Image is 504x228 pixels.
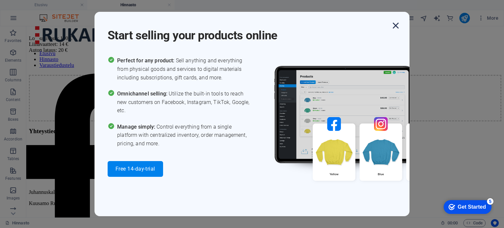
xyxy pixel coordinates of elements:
[49,1,55,8] div: 5
[117,124,157,130] span: Manage simply:
[19,7,48,13] div: Get Started
[5,3,53,17] div: Get Started 5 items remaining, 0% complete
[3,49,475,95] div: Drop content here
[203,77,236,86] span: Add elements
[108,20,390,43] h1: Start selling your products online
[117,90,252,115] span: Utilize the built-in tools to reach new customers on Facebook, Instagram, TikTok, Google, etc.
[115,166,155,172] span: Free 14-day-trial
[117,123,252,148] span: Control everything from a single platform with centralized inventory, order management, pricing, ...
[108,161,163,177] button: Free 14-day-trial
[263,56,460,200] img: promo_image.png
[239,77,275,86] span: Paste clipboard
[117,57,176,64] span: Perfect for any product:
[117,91,169,97] span: Omnichannel selling:
[117,56,252,82] span: Sell anything and everything from physical goods and services to digital materials including subs...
